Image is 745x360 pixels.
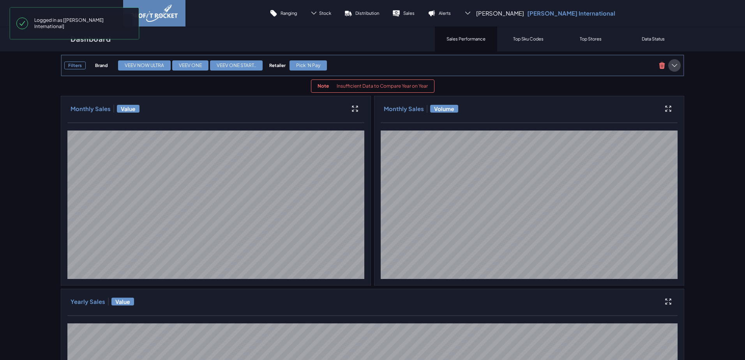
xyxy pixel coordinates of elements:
[318,83,329,89] strong: Note
[117,105,139,113] span: Value
[421,4,457,23] a: Alerts
[281,10,297,16] p: Ranging
[439,10,451,16] p: Alerts
[447,36,485,42] p: Sales Performance
[263,4,304,23] a: Ranging
[386,4,421,23] a: Sales
[131,5,178,22] img: image
[337,83,428,89] p: Insufficient Data to Compare Year on Year
[430,105,458,113] span: Volume
[338,4,386,23] a: Distribution
[319,10,331,16] span: Stock
[290,60,327,71] div: Pick 'n Pay
[71,105,111,113] h3: Monthly Sales
[172,60,208,71] div: VEEV ONE
[384,105,424,113] h3: Monthly Sales
[513,36,544,42] p: Top Sku Codes
[64,62,86,69] h3: Filters
[527,9,615,17] p: [PERSON_NAME] International
[269,62,286,68] h4: Retailer
[580,36,602,42] p: Top Stores
[95,62,114,68] h4: Brand
[28,14,132,33] span: Logged in as [[PERSON_NAME] International]
[210,60,263,71] div: VEEV ONE START..
[118,60,171,71] div: VEEV NOW ULTRA
[355,10,379,16] p: Distribution
[71,298,105,305] h3: Yearly Sales
[111,298,134,305] span: Value
[476,9,524,17] span: [PERSON_NAME]
[642,36,665,42] p: Data Status
[403,10,415,16] p: Sales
